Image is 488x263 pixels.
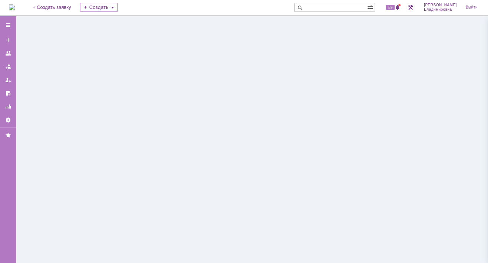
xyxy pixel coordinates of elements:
a: Мои согласования [2,87,14,99]
span: Владимировна [424,7,457,12]
a: Перейти в интерфейс администратора [406,3,415,12]
a: Заявки в моей ответственности [2,61,14,73]
span: Расширенный поиск [367,3,375,10]
a: Мои заявки [2,74,14,86]
div: Создать [80,3,118,12]
span: 59 [386,5,395,10]
a: Отчеты [2,101,14,113]
a: Перейти на домашнюю страницу [9,4,15,10]
a: Настройки [2,114,14,126]
span: [PERSON_NAME] [424,3,457,7]
img: logo [9,4,15,10]
a: Заявки на командах [2,47,14,59]
a: Создать заявку [2,34,14,46]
